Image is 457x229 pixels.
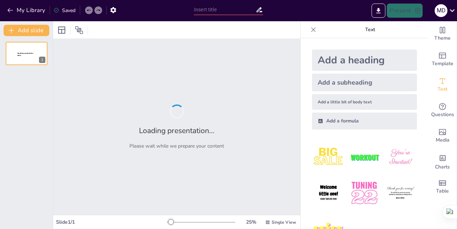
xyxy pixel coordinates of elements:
img: 2.jpeg [348,141,381,174]
p: Text [319,21,421,38]
div: Add a formula [312,113,417,130]
button: My Library [5,5,48,16]
p: Please wait while we prepare your content [129,143,224,149]
span: Template [432,60,453,68]
h2: Loading presentation... [139,126,214,136]
div: m d [435,4,447,17]
button: Add slide [4,25,49,36]
div: Layout [56,24,67,36]
span: Position [75,26,83,34]
button: Present [387,4,422,18]
button: Export to PowerPoint [372,4,385,18]
img: 3.jpeg [384,141,417,174]
div: Change the overall theme [428,21,457,47]
span: Questions [431,111,454,119]
span: Theme [434,34,451,42]
div: Add images, graphics, shapes or video [428,123,457,149]
div: 1 [39,57,45,63]
div: Slide 1 / 1 [56,219,167,225]
div: Add ready made slides [428,47,457,72]
span: Text [438,85,447,93]
div: Add a subheading [312,74,417,91]
span: Sendsteps presentation editor [17,52,33,56]
div: Get real-time input from your audience [428,98,457,123]
button: m d [435,4,447,18]
input: Insert title [194,5,256,15]
div: Add charts and graphs [428,149,457,174]
span: Table [436,187,449,195]
img: 1.jpeg [312,141,345,174]
img: 5.jpeg [348,177,381,210]
div: Saved [54,7,76,14]
div: 25 % [243,219,260,225]
span: Single View [272,219,296,225]
img: 6.jpeg [384,177,417,210]
span: Media [436,136,450,144]
div: Add text boxes [428,72,457,98]
div: Add a little bit of body text [312,94,417,110]
span: Charts [435,163,450,171]
div: 1 [6,42,48,65]
div: Add a table [428,174,457,200]
img: 4.jpeg [312,177,345,210]
div: Add a heading [312,50,417,71]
